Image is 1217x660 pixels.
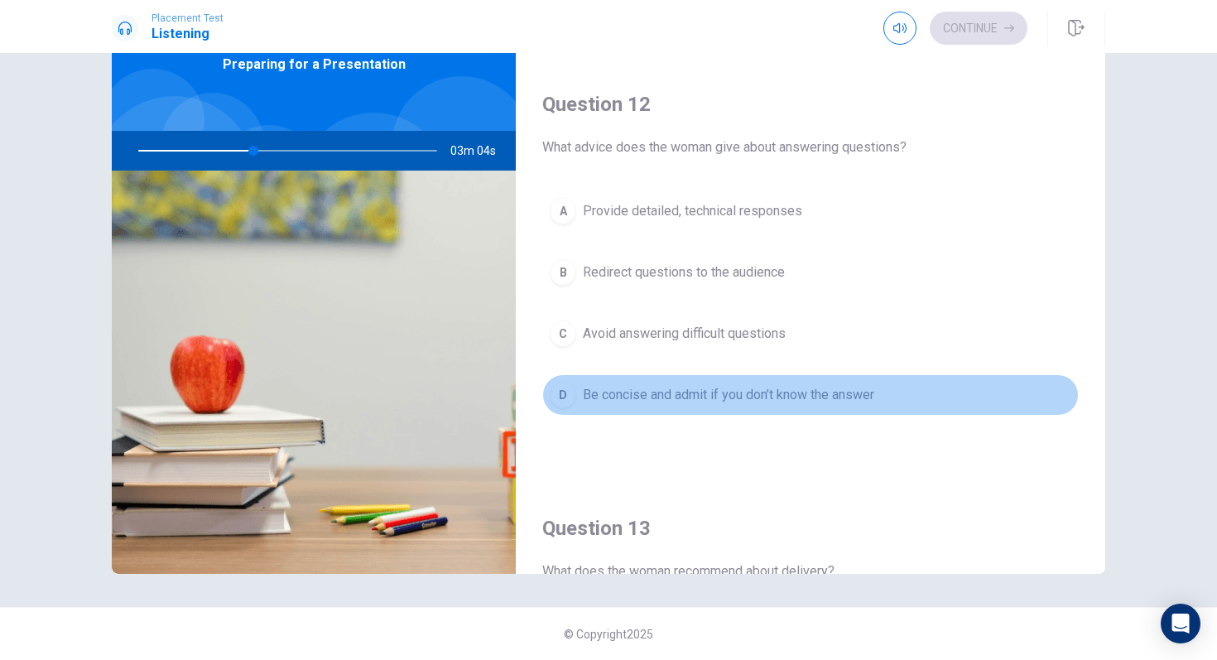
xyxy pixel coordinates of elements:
img: Preparing for a Presentation [112,171,516,574]
button: AProvide detailed, technical responses [542,190,1079,232]
span: Provide detailed, technical responses [583,201,802,221]
span: © Copyright 2025 [564,628,653,641]
h1: Listening [152,24,224,44]
h4: Question 12 [542,91,1079,118]
span: Redirect questions to the audience [583,263,785,282]
span: What advice does the woman give about answering questions? [542,137,1079,157]
span: What does the woman recommend about delivery? [542,561,1079,581]
button: DBe concise and admit if you don’t know the answer [542,374,1079,416]
button: CAvoid answering difficult questions [542,313,1079,354]
span: Avoid answering difficult questions [583,324,786,344]
div: B [550,259,576,286]
span: 03m 04s [450,131,509,171]
span: Be concise and admit if you don’t know the answer [583,385,874,405]
div: C [550,320,576,347]
button: BRedirect questions to the audience [542,252,1079,293]
h4: Question 13 [542,515,1079,542]
div: D [550,382,576,408]
span: Preparing for a Presentation [223,55,406,75]
span: Placement Test [152,12,224,24]
div: Open Intercom Messenger [1161,604,1200,643]
div: A [550,198,576,224]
